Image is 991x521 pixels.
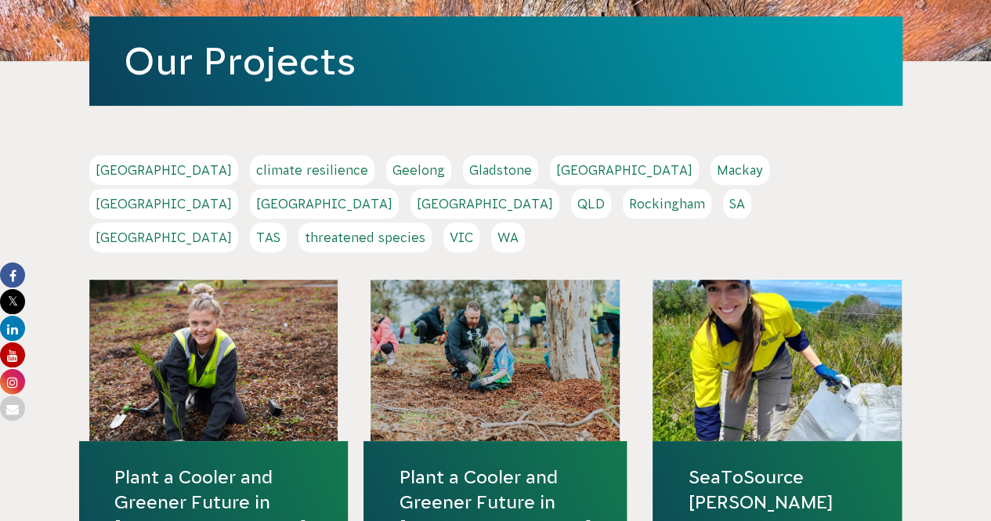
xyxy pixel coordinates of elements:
[89,155,238,185] a: [GEOGRAPHIC_DATA]
[89,223,238,252] a: [GEOGRAPHIC_DATA]
[386,155,451,185] a: Geelong
[250,223,287,252] a: TAS
[711,155,769,185] a: Mackay
[723,189,751,219] a: SA
[298,223,432,252] a: threatened species
[124,40,356,82] a: Our Projects
[463,155,538,185] a: Gladstone
[550,155,699,185] a: [GEOGRAPHIC_DATA]
[571,189,611,219] a: QLD
[443,223,479,252] a: VIC
[250,155,374,185] a: climate resilience
[89,189,238,219] a: [GEOGRAPHIC_DATA]
[411,189,559,219] a: [GEOGRAPHIC_DATA]
[688,465,866,515] a: SeaToSource [PERSON_NAME]
[623,189,711,219] a: Rockingham
[250,189,399,219] a: [GEOGRAPHIC_DATA]
[491,223,525,252] a: WA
